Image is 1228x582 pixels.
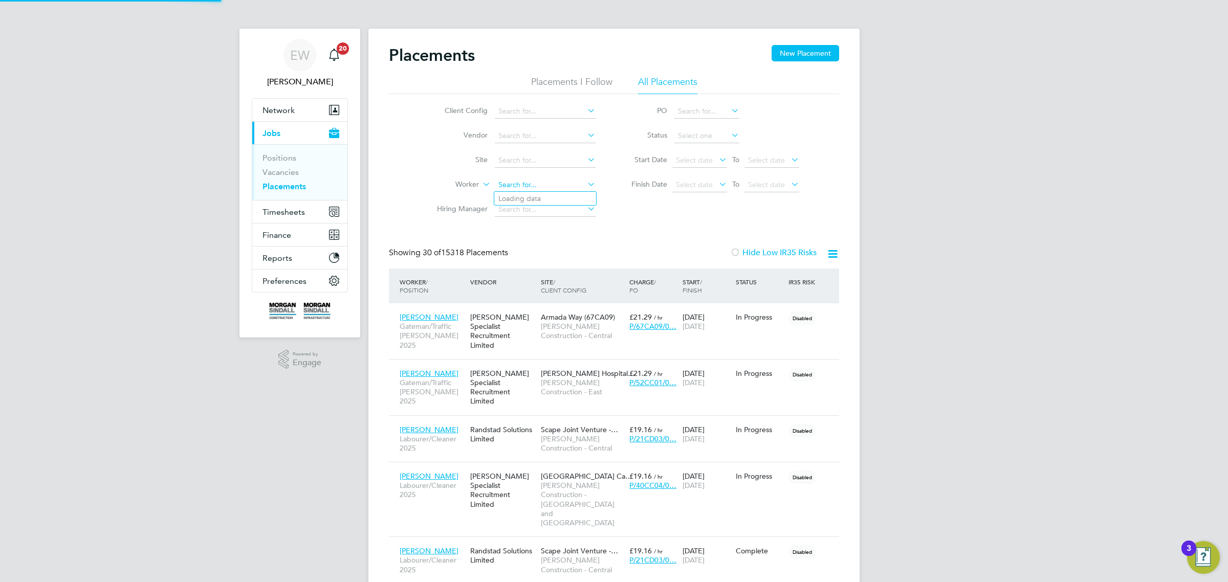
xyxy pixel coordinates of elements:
[683,278,702,294] span: / Finish
[400,425,458,434] span: [PERSON_NAME]
[748,155,785,165] span: Select date
[252,270,347,292] button: Preferences
[495,153,596,168] input: Search for...
[397,307,839,316] a: [PERSON_NAME]Gateman/Traffic [PERSON_NAME] 2025[PERSON_NAME] Specialist Recruitment LimitedArmada...
[676,180,713,189] span: Select date
[654,473,663,480] span: / hr
[629,425,652,434] span: £19.16
[736,546,784,555] div: Complete
[629,312,652,322] span: £21.29
[400,434,465,453] span: Labourer/Cleaner 2025
[397,273,468,299] div: Worker
[252,76,348,88] span: Emma Wells
[541,434,624,453] span: [PERSON_NAME] Construction - Central
[736,312,784,322] div: In Progress
[788,471,816,484] span: Disabled
[541,546,618,555] span: Scape Joint Venture -…
[252,247,347,269] button: Reports
[400,278,428,294] span: / Position
[468,307,538,355] div: [PERSON_NAME] Specialist Recruitment Limited
[1187,541,1220,574] button: Open Resource Center, 3 new notifications
[788,545,816,558] span: Disabled
[400,546,458,555] span: [PERSON_NAME]
[531,76,612,94] li: Placements I Follow
[736,425,784,434] div: In Progress
[400,322,465,350] span: Gateman/Traffic [PERSON_NAME] 2025
[736,472,784,481] div: In Progress
[541,425,618,434] span: Scape Joint Venture -…
[262,253,292,263] span: Reports
[262,230,291,240] span: Finance
[674,104,739,119] input: Search for...
[495,203,596,217] input: Search for...
[429,106,488,115] label: Client Config
[748,180,785,189] span: Select date
[262,276,306,286] span: Preferences
[621,155,667,164] label: Start Date
[629,472,652,481] span: £19.16
[683,555,705,565] span: [DATE]
[400,378,465,406] span: Gateman/Traffic [PERSON_NAME] 2025
[654,547,663,555] span: / hr
[262,167,299,177] a: Vacancies
[538,273,627,299] div: Site
[252,99,347,121] button: Network
[680,466,733,495] div: [DATE]
[495,129,596,143] input: Search for...
[541,481,624,527] span: [PERSON_NAME] Construction - [GEOGRAPHIC_DATA] and [GEOGRAPHIC_DATA]
[423,248,508,258] span: 15318 Placements
[400,312,458,322] span: [PERSON_NAME]
[680,541,733,570] div: [DATE]
[400,481,465,499] span: Labourer/Cleaner 2025
[680,420,733,449] div: [DATE]
[420,180,479,190] label: Worker
[324,39,344,72] a: 20
[252,303,348,319] a: Go to home page
[252,223,347,246] button: Finance
[541,312,615,322] span: Armada Way (67CA09)
[541,369,635,378] span: [PERSON_NAME] Hospital…
[389,45,475,65] h2: Placements
[683,322,705,331] span: [DATE]
[736,369,784,378] div: In Progress
[638,76,697,94] li: All Placements
[680,273,733,299] div: Start
[621,180,667,189] label: Finish Date
[429,130,488,140] label: Vendor
[772,45,839,61] button: New Placement
[629,322,676,331] span: P/67CA09/0…
[683,481,705,490] span: [DATE]
[733,273,786,291] div: Status
[629,278,656,294] span: / PO
[397,466,839,475] a: [PERSON_NAME]Labourer/Cleaner 2025[PERSON_NAME] Specialist Recruitment Limited[GEOGRAPHIC_DATA] C...
[683,434,705,443] span: [DATE]
[621,106,667,115] label: PO
[400,472,458,481] span: [PERSON_NAME]
[541,472,632,481] span: [GEOGRAPHIC_DATA] Ca…
[494,192,596,205] li: Loading data
[654,370,663,377] span: / hr
[389,248,510,258] div: Showing
[729,153,742,166] span: To
[674,129,739,143] input: Select one
[629,369,652,378] span: £21.29
[262,207,305,217] span: Timesheets
[429,155,488,164] label: Site
[788,311,816,325] span: Disabled
[468,364,538,411] div: [PERSON_NAME] Specialist Recruitment Limited
[278,350,322,369] a: Powered byEngage
[786,273,821,291] div: IR35 Risk
[262,153,296,163] a: Positions
[541,278,586,294] span: / Client Config
[252,39,348,88] a: EW[PERSON_NAME]
[654,426,663,434] span: / hr
[397,363,839,372] a: [PERSON_NAME]Gateman/Traffic [PERSON_NAME] 2025[PERSON_NAME] Specialist Recruitment Limited[PERSO...
[252,200,347,223] button: Timesheets
[468,273,538,291] div: Vendor
[629,378,676,387] span: P/52CC01/0…
[629,434,676,443] span: P/21CD03/0…
[290,49,310,62] span: EW
[541,555,624,574] span: [PERSON_NAME] Construction - Central
[468,420,538,449] div: Randstad Solutions Limited
[262,182,306,191] a: Placements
